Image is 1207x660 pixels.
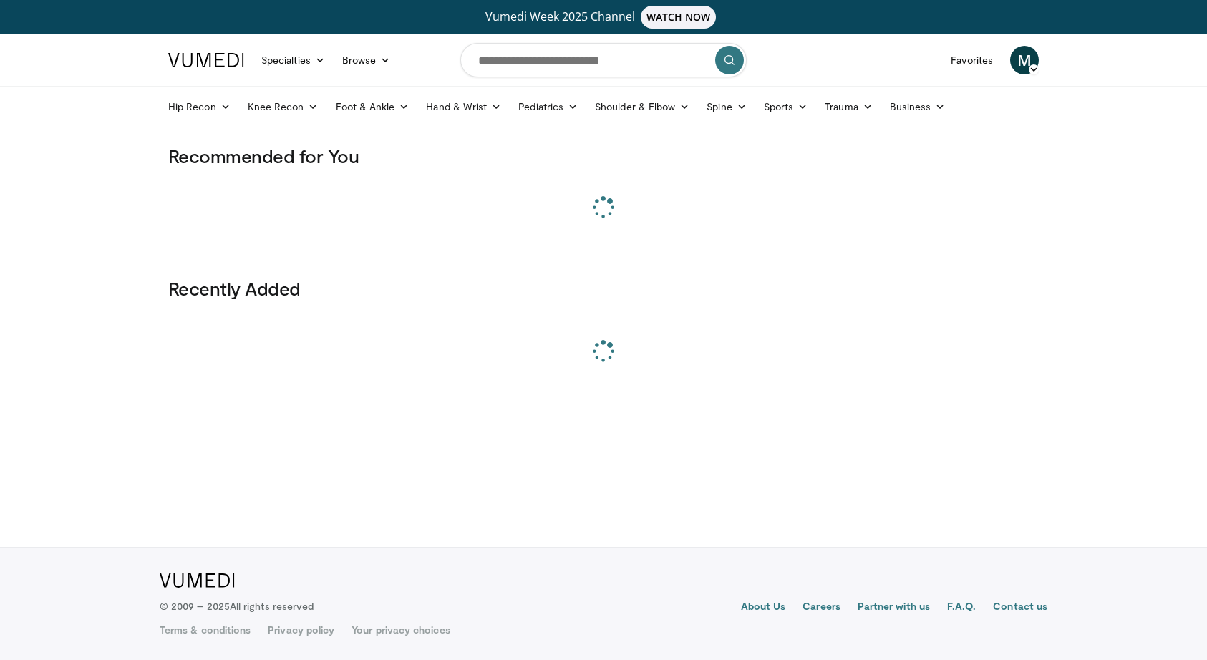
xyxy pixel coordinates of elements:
a: Pediatrics [510,92,586,121]
a: Hip Recon [160,92,239,121]
a: Contact us [993,599,1047,616]
a: Specialties [253,46,334,74]
a: Foot & Ankle [327,92,418,121]
a: M [1010,46,1039,74]
a: Spine [698,92,755,121]
a: Vumedi Week 2025 ChannelWATCH NOW [170,6,1037,29]
a: Sports [755,92,817,121]
a: Terms & conditions [160,623,251,637]
a: Partner with us [858,599,930,616]
a: Browse [334,46,399,74]
input: Search topics, interventions [460,43,747,77]
a: Business [881,92,954,121]
img: VuMedi Logo [168,53,244,67]
a: Shoulder & Elbow [586,92,698,121]
img: VuMedi Logo [160,573,235,588]
a: Careers [803,599,840,616]
a: Hand & Wrist [417,92,510,121]
a: F.A.Q. [947,599,976,616]
a: Your privacy choices [352,623,450,637]
a: Trauma [816,92,881,121]
a: Favorites [942,46,1002,74]
a: Privacy policy [268,623,334,637]
h3: Recently Added [168,277,1039,300]
span: WATCH NOW [641,6,717,29]
h3: Recommended for You [168,145,1039,168]
a: Knee Recon [239,92,327,121]
span: All rights reserved [230,600,314,612]
p: © 2009 – 2025 [160,599,314,613]
a: About Us [741,599,786,616]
